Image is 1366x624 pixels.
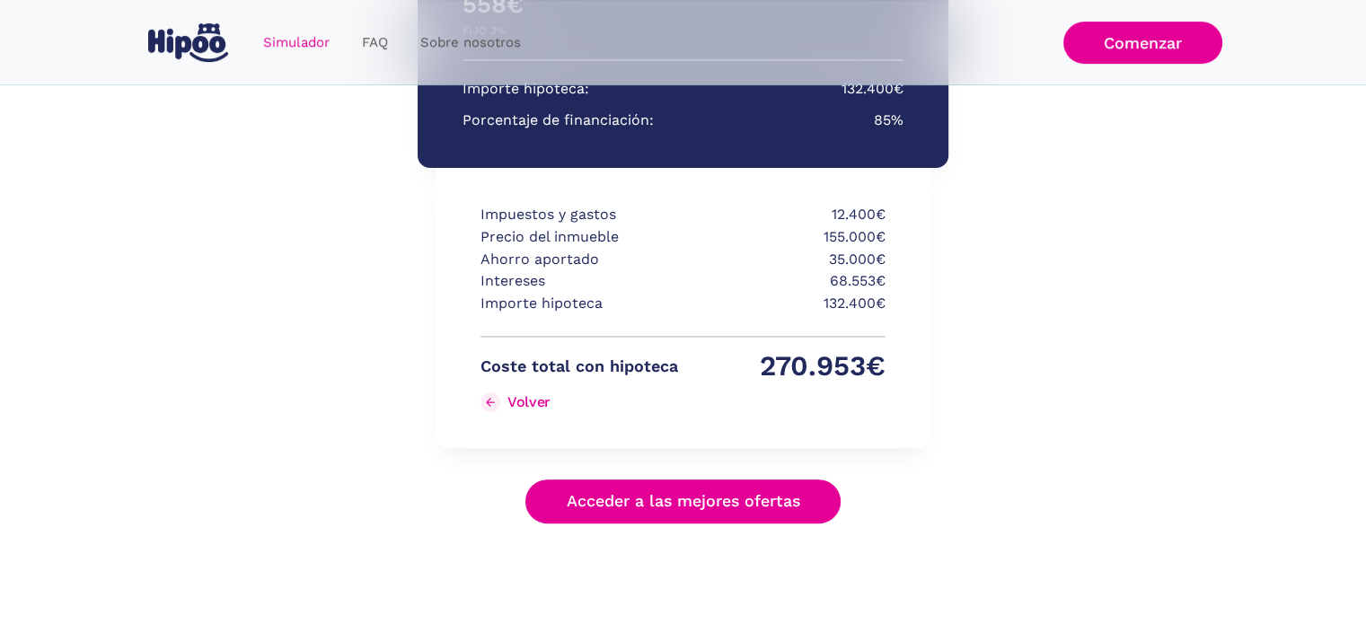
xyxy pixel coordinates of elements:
[480,293,678,315] p: Importe hipoteca
[688,356,886,378] p: 270.953€
[688,204,886,226] p: 12.400€
[480,270,678,293] p: Intereses
[525,479,842,523] a: Acceder a las mejores ofertas
[145,16,233,69] a: home
[874,110,903,132] p: 85%
[480,226,678,249] p: Precio del inmueble
[842,78,903,101] p: 132.400€
[480,249,678,271] p: Ahorro aportado
[480,356,678,378] p: Coste total con hipoteca
[404,25,537,60] a: Sobre nosotros
[688,226,886,249] p: 155.000€
[688,249,886,271] p: 35.000€
[480,388,678,417] a: Volver
[688,270,886,293] p: 68.553€
[507,393,551,410] div: Volver
[463,78,589,101] p: Importe hipoteca:
[480,204,678,226] p: Impuestos y gastos
[346,25,404,60] a: FAQ
[1063,22,1222,64] a: Comenzar
[688,293,886,315] p: 132.400€
[247,25,346,60] a: Simulador
[463,110,654,132] p: Porcentaje de financiación:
